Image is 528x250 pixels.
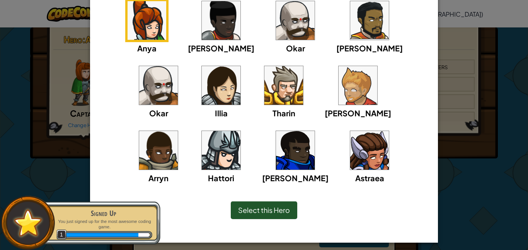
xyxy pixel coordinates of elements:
img: portrait.png [276,1,315,40]
span: Illia [215,108,228,118]
img: portrait.png [276,131,315,170]
img: portrait.png [139,131,178,170]
img: portrait.png [202,66,240,105]
span: [PERSON_NAME] [325,108,391,118]
span: [PERSON_NAME] [262,173,329,183]
img: portrait.png [264,66,303,105]
img: portrait.png [339,66,377,105]
img: portrait.png [350,1,389,40]
img: portrait.png [128,1,166,40]
div: Signed Up [55,208,152,219]
p: You just signed up for the most awesome coding game. [55,219,152,230]
span: Arryn [148,173,169,183]
span: Tharin [273,108,295,118]
img: portrait.png [202,1,240,40]
span: Astraea [355,173,384,183]
span: [PERSON_NAME] [188,43,254,53]
span: 1 [56,230,67,240]
span: Anya [137,43,157,53]
span: Okar [286,43,305,53]
img: portrait.png [139,66,178,105]
span: [PERSON_NAME] [336,43,403,53]
img: portrait.png [350,131,389,170]
img: portrait.png [202,131,240,170]
span: Select this Hero [238,206,290,214]
span: Hattori [208,173,234,183]
span: Okar [149,108,168,118]
img: default.png [10,206,46,240]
